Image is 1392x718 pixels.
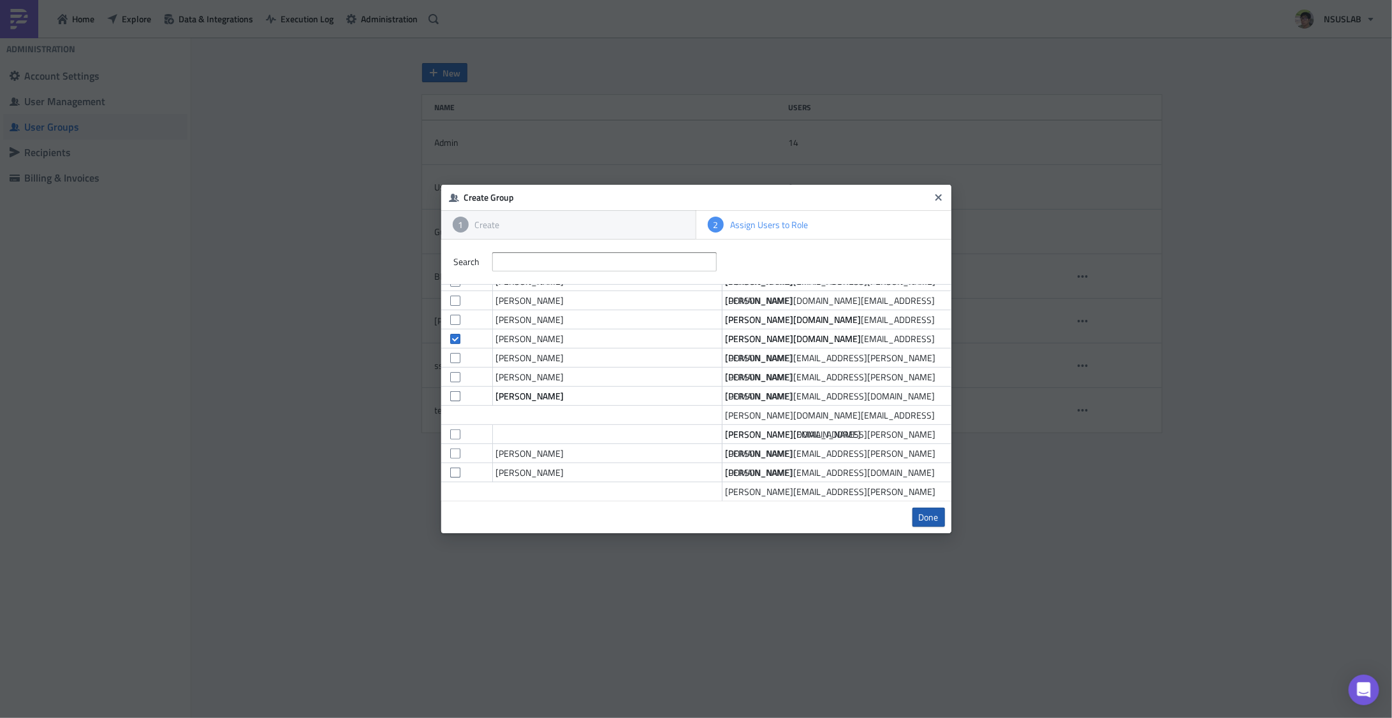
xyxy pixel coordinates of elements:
[1349,675,1379,705] div: Open Intercom Messenger
[492,463,722,482] div: [PERSON_NAME]
[919,512,939,523] span: Done
[453,217,469,233] div: 1
[722,329,951,368] div: [PERSON_NAME][DOMAIN_NAME][EMAIL_ADDRESS][DOMAIN_NAME]
[724,219,940,231] div: Assign Users to Role
[441,252,492,271] label: Search
[469,219,685,231] div: Create
[722,444,951,482] div: [PERSON_NAME][EMAIL_ADDRESS][PERSON_NAME][DOMAIN_NAME]
[722,406,951,444] div: [PERSON_NAME][DOMAIN_NAME][EMAIL_ADDRESS][PERSON_NAME][DOMAIN_NAME]
[722,463,951,482] div: [PERSON_NAME][EMAIL_ADDRESS][DOMAIN_NAME]
[722,291,951,329] div: [PERSON_NAME][DOMAIN_NAME][EMAIL_ADDRESS][PERSON_NAME][DOMAIN_NAME]
[722,482,951,521] div: [PERSON_NAME][EMAIL_ADDRESS][PERSON_NAME][DOMAIN_NAME]
[722,348,951,387] div: [PERSON_NAME][EMAIL_ADDRESS][PERSON_NAME][DOMAIN_NAME]
[464,192,929,203] h6: Create Group
[722,387,951,406] div: [PERSON_NAME][EMAIL_ADDRESS][DOMAIN_NAME]
[708,217,724,233] div: 2
[912,508,945,527] a: Done
[722,425,951,463] div: [PERSON_NAME][EMAIL_ADDRESS][PERSON_NAME][DOMAIN_NAME]
[722,310,951,348] div: [PERSON_NAME][DOMAIN_NAME][EMAIL_ADDRESS][PERSON_NAME][DOMAIN_NAME]
[492,387,722,406] div: [PERSON_NAME]
[929,188,948,207] button: Close
[722,368,951,406] div: [PERSON_NAME][EMAIL_ADDRESS][PERSON_NAME][DOMAIN_NAME]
